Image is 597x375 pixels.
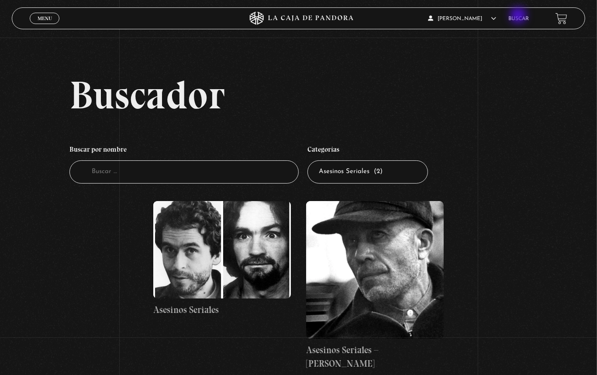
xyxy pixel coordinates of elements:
a: Asesinos Seriales – [PERSON_NAME] [306,201,444,371]
h4: Categorías [307,141,428,161]
a: Asesinos Seriales [153,201,291,317]
h4: Buscar por nombre [69,141,299,161]
h2: Buscador [69,75,585,115]
h4: Asesinos Seriales [153,303,291,317]
a: Buscar [509,16,529,21]
h4: Asesinos Seriales – [PERSON_NAME] [306,343,444,371]
span: Cerrar [35,23,55,29]
span: [PERSON_NAME] [428,16,496,21]
a: View your shopping cart [556,13,567,24]
span: Menu [38,16,52,21]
